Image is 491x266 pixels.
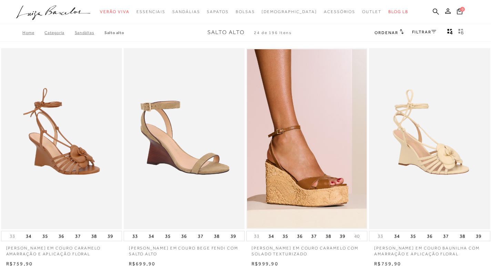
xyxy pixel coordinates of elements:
a: SANDÁLIA ANABELA EM COURO BEGE FENDI COM SALTO ALTO SANDÁLIA ANABELA EM COURO BEGE FENDI COM SALT... [124,49,244,228]
a: [PERSON_NAME] EM COURO CARAMELO AMARRAÇÃO E APLICAÇÃO FLORAL [1,241,122,257]
button: 37 [309,231,319,241]
a: [PERSON_NAME] EM COURO CARAMELO COM SOLADO TEXTURIZADO [246,241,367,257]
span: Salto Alto [207,29,245,35]
button: 36 [179,231,189,241]
button: 0 [455,8,464,17]
a: categoryNavScreenReaderText [136,6,165,18]
span: Sapatos [207,9,228,14]
a: Categoria [44,30,74,35]
span: 0 [460,7,465,12]
img: SANDÁLIA ANABELA EM COURO CARAMELO AMARRAÇÃO E APLICAÇÃO FLORAL [2,49,121,228]
img: SANDÁLIA ANABELA EM COURO BEGE FENDI COM SALTO ALTO [124,49,244,228]
a: [PERSON_NAME] EM COURO BEGE FENDI COM SALTO ALTO [124,241,245,257]
button: 36 [57,231,66,241]
img: SANDÁLIA ANABELA EM COURO BAUNILHA COM AMARRAÇÃO E APLICAÇÃO FLORAL [370,49,489,228]
span: 24 de 196 itens [254,30,292,35]
a: BLOG LB [388,6,408,18]
a: categoryNavScreenReaderText [172,6,200,18]
button: 34 [24,231,33,241]
span: Outlet [362,9,381,14]
button: 40 [352,233,362,240]
span: Sandálias [172,9,200,14]
button: 35 [40,231,50,241]
a: Salto Alto [104,30,124,35]
button: 34 [392,231,402,241]
button: 35 [280,231,290,241]
a: categoryNavScreenReaderText [362,6,381,18]
a: SANDÁLIA ANABELA EM COURO BAUNILHA COM AMARRAÇÃO E APLICAÇÃO FLORAL SANDÁLIA ANABELA EM COURO BAU... [370,49,489,228]
span: Bolsas [236,9,255,14]
a: SANDÁLIAS [75,30,104,35]
button: 33 [252,233,262,240]
a: SANDÁLIA ANABELA EM COURO CARAMELO COM SOLADO TEXTURIZADO SANDÁLIA ANABELA EM COURO CARAMELO COM ... [247,49,367,228]
a: noSubCategoriesText [262,6,317,18]
span: [DEMOGRAPHIC_DATA] [262,9,317,14]
button: gridText6Desc [456,28,466,37]
button: 33 [8,233,17,240]
button: 39 [105,231,115,241]
button: 38 [212,231,222,241]
a: categoryNavScreenReaderText [100,6,130,18]
button: 33 [130,231,140,241]
button: 39 [228,231,238,241]
a: SANDÁLIA ANABELA EM COURO CARAMELO AMARRAÇÃO E APLICAÇÃO FLORAL SANDÁLIA ANABELA EM COURO CARAMEL... [2,49,121,228]
button: 38 [324,231,333,241]
a: FILTRAR [412,30,436,34]
button: 39 [338,231,347,241]
button: 39 [474,231,483,241]
button: 37 [196,231,205,241]
button: 36 [425,231,434,241]
span: BLOG LB [388,9,408,14]
button: 38 [458,231,467,241]
button: 37 [441,231,451,241]
span: Acessórios [324,9,355,14]
button: 35 [408,231,418,241]
button: 36 [295,231,305,241]
span: Ordenar [375,30,398,35]
a: Home [22,30,44,35]
a: categoryNavScreenReaderText [236,6,255,18]
button: 38 [89,231,99,241]
a: categoryNavScreenReaderText [207,6,228,18]
button: 35 [163,231,173,241]
a: [PERSON_NAME] EM COURO BAUNILHA COM AMARRAÇÃO E APLICAÇÃO FLORAL [369,241,490,257]
button: Mostrar 4 produtos por linha [445,28,455,37]
button: 34 [266,231,276,241]
button: 37 [73,231,83,241]
img: SANDÁLIA ANABELA EM COURO CARAMELO COM SOLADO TEXTURIZADO [247,49,367,228]
button: 34 [146,231,156,241]
a: categoryNavScreenReaderText [324,6,355,18]
span: Verão Viva [100,9,130,14]
button: 33 [376,233,385,240]
span: Essenciais [136,9,165,14]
